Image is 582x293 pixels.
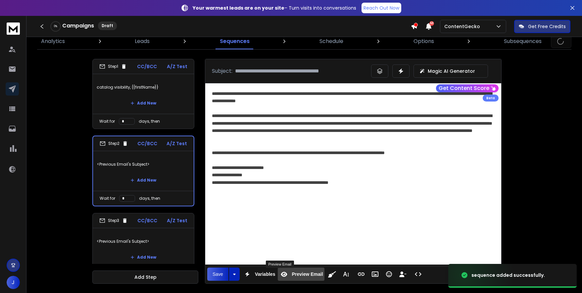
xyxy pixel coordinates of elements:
button: J [7,276,20,289]
div: Preview Email [266,261,294,268]
p: CC/BCC [137,63,157,70]
button: Variables [241,268,277,281]
p: A/Z Test [167,217,187,224]
p: A/Z Test [167,140,187,147]
p: Reach Out Now [364,5,399,11]
p: Sequences [220,37,250,45]
button: Insert Link (⌘K) [355,268,367,281]
button: Code View [412,268,424,281]
p: Magic AI Generator [428,68,475,74]
button: Save [207,268,228,281]
p: days, then [139,196,160,201]
div: Draft [98,21,117,30]
button: Get Free Credits [514,20,570,33]
button: Clean HTML [326,268,338,281]
p: Analytics [41,37,65,45]
button: Get Content Score [436,84,499,92]
p: Subject: [212,67,232,75]
div: Beta [483,95,499,102]
a: Leads [131,33,154,49]
button: Magic AI Generator [413,64,488,78]
strong: Your warmest leads are on your site [193,5,284,11]
p: Options [413,37,434,45]
div: Step 3 [99,218,128,224]
a: Subsequences [500,33,546,49]
a: Options [410,33,438,49]
p: Leads [135,37,150,45]
span: 50 [429,21,434,26]
a: Schedule [315,33,347,49]
p: <Previous Email's Subject> [97,155,190,174]
button: Add New [125,97,162,110]
li: Step2CC/BCCA/Z Test<Previous Email's Subject>Add NewWait fordays, then [92,136,194,206]
span: Variables [254,272,277,277]
button: More Text [340,268,352,281]
p: Schedule [319,37,343,45]
p: Get Free Credits [528,23,566,30]
p: Wait for [99,119,115,124]
a: Analytics [37,33,69,49]
p: A/Z Test [167,63,187,70]
li: Step3CC/BCCA/Z Test<Previous Email's Subject>Add New [92,213,194,268]
button: Add Step [92,271,198,284]
button: Insert Unsubscribe Link [397,268,409,281]
h1: Campaigns [62,22,94,30]
p: 0 % [54,24,57,28]
img: logo [7,22,20,35]
button: Add New [125,174,162,187]
p: <Previous Email's Subject> [97,232,190,251]
p: Wait for [100,196,115,201]
a: Sequences [216,33,254,49]
div: Step 2 [100,141,128,146]
button: Add New [125,251,162,264]
button: Preview Email [278,268,324,281]
a: Reach Out Now [362,3,401,13]
div: sequence added successfully. [471,272,545,278]
p: CC/BCC [137,140,157,147]
p: days, then [139,119,160,124]
p: Subsequences [504,37,542,45]
p: CC/BCC [137,217,157,224]
p: – Turn visits into conversations [193,5,356,11]
span: Preview Email [290,272,324,277]
button: Emoticons [383,268,395,281]
li: Step1CC/BCCA/Z Testcatalog visibility, {{firstName}}Add NewWait fordays, then [92,59,194,129]
p: ContentGecko [444,23,483,30]
button: Insert Image (⌘P) [369,268,381,281]
p: catalog visibility, {{firstName}} [97,78,190,97]
div: Step 1 [99,63,127,69]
